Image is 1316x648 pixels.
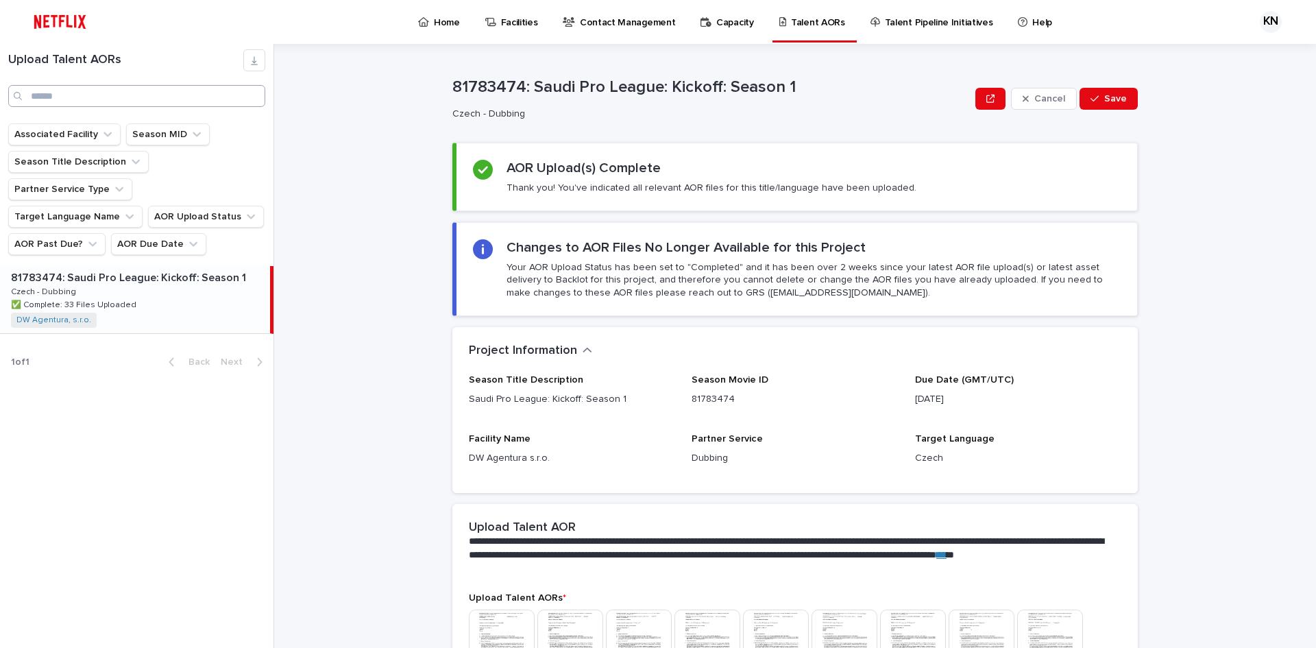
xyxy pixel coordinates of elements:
[452,108,964,120] p: Czech - Dubbing
[215,356,273,368] button: Next
[507,182,916,194] p: Thank you! You've indicated all relevant AOR files for this title/language have been uploaded.
[915,451,1121,466] p: Czech
[111,233,206,255] button: AOR Due Date
[1034,94,1065,104] span: Cancel
[692,451,898,466] p: Dubbing
[180,357,210,367] span: Back
[915,392,1121,407] p: [DATE]
[469,392,675,407] p: Saudi Pro League: Kickoff: Season 1
[126,123,210,145] button: Season MID
[915,434,995,444] span: Target Language
[469,593,566,603] span: Upload Talent AORs
[469,344,577,359] h2: Project Information
[469,520,576,536] h2: Upload Talent AOR
[452,77,970,97] p: 81783474: Saudi Pro League: Kickoff: Season 1
[27,8,93,36] img: ifQbXi3ZQGMSEF7WDB7W
[692,434,763,444] span: Partner Service
[915,375,1014,385] span: Due Date (GMT/UTC)
[158,356,215,368] button: Back
[469,375,583,385] span: Season Title Description
[692,375,768,385] span: Season Movie ID
[692,392,898,407] p: 81783474
[8,123,121,145] button: Associated Facility
[11,269,249,285] p: 81783474: Saudi Pro League: Kickoff: Season 1
[8,178,132,200] button: Partner Service Type
[507,239,866,256] h2: Changes to AOR Files No Longer Available for this Project
[221,357,251,367] span: Next
[469,434,531,444] span: Facility Name
[8,233,106,255] button: AOR Past Due?
[1260,11,1282,33] div: KN
[8,206,143,228] button: Target Language Name
[1104,94,1127,104] span: Save
[507,261,1121,299] p: Your AOR Upload Status has been set to "Completed" and it has been over 2 weeks since your latest...
[1080,88,1138,110] button: Save
[148,206,264,228] button: AOR Upload Status
[1011,88,1077,110] button: Cancel
[8,85,265,107] input: Search
[16,315,91,325] a: DW Agentura, s.r.o.
[11,285,79,297] p: Czech - Dubbing
[11,298,139,310] p: ✅ Complete: 33 Files Uploaded
[469,344,592,359] button: Project Information
[469,451,675,466] p: DW Agentura s.r.o.
[507,160,661,176] h2: AOR Upload(s) Complete
[8,151,149,173] button: Season Title Description
[8,53,243,68] h1: Upload Talent AORs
